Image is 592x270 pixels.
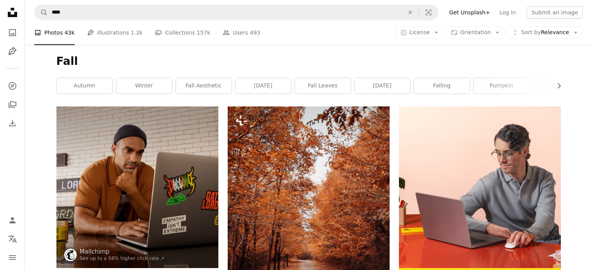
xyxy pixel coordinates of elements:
[5,213,20,228] a: Log in / Sign up
[402,5,419,20] button: Clear
[419,5,438,20] button: Visual search
[116,78,172,94] a: winter
[552,78,561,94] button: scroll list to the right
[295,78,351,94] a: fall leaves
[34,5,438,20] form: Find visuals sitewide
[235,78,291,94] a: [DATE]
[474,78,529,94] a: pumpkin
[527,6,583,19] button: Submit an image
[5,115,20,131] a: Download History
[5,25,20,40] a: Photos
[409,29,430,35] span: License
[250,28,260,37] span: 493
[495,6,520,19] a: Log in
[87,20,143,45] a: Illustrations 1.2k
[396,26,444,39] button: License
[80,248,165,256] a: Mailchimp
[521,29,569,37] span: Relevance
[508,26,583,39] button: Sort byRelevance
[5,97,20,112] a: Collections
[131,28,142,37] span: 1.2k
[56,183,218,190] a: Man wearing a beanie and shirt works on a laptop.
[521,29,541,35] span: Sort by
[57,78,112,94] a: autumn
[5,250,20,265] button: Menu
[176,78,232,94] a: fall aesthetic
[197,28,210,37] span: 157k
[223,20,260,45] a: Users 493
[5,231,20,247] button: Language
[444,6,495,19] a: Get Unsplash+
[35,5,48,20] button: Search Unsplash
[5,5,20,22] a: Home — Unsplash
[56,106,218,268] img: Man wearing a beanie and shirt works on a laptop.
[460,29,491,35] span: Orientation
[355,78,410,94] a: [DATE]
[56,54,561,68] h1: Fall
[5,44,20,59] a: Illustrations
[446,26,504,39] button: Orientation
[228,224,390,231] a: a dirt road surrounded by trees with orange leaves
[5,78,20,94] a: Explore
[533,78,589,94] a: summer
[414,78,470,94] a: falling
[399,106,561,268] img: file-1722962848292-892f2e7827caimage
[155,20,210,45] a: Collections 157k
[64,249,77,261] img: Go to Mailchimp's profile
[80,256,165,261] a: See up to a 58% higher click rate ↗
